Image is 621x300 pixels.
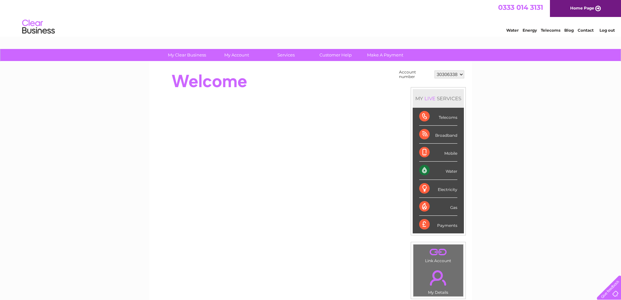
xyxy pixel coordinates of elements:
[419,198,457,216] div: Gas
[415,266,462,289] a: .
[564,28,574,33] a: Blog
[358,49,412,61] a: Make A Payment
[419,162,457,180] div: Water
[419,108,457,126] div: Telecoms
[413,89,464,108] div: MY SERVICES
[413,244,464,265] td: Link Account
[157,4,465,32] div: Clear Business is a trading name of Verastar Limited (registered in [GEOGRAPHIC_DATA] No. 3667643...
[419,126,457,144] div: Broadband
[523,28,537,33] a: Energy
[419,216,457,233] div: Payments
[309,49,362,61] a: Customer Help
[259,49,313,61] a: Services
[599,28,615,33] a: Log out
[506,28,519,33] a: Water
[210,49,263,61] a: My Account
[22,17,55,37] img: logo.png
[415,246,462,258] a: .
[419,180,457,198] div: Electricity
[419,144,457,162] div: Mobile
[397,68,433,81] td: Account number
[160,49,214,61] a: My Clear Business
[413,265,464,297] td: My Details
[423,95,437,102] div: LIVE
[578,28,594,33] a: Contact
[498,3,543,11] a: 0333 014 3131
[541,28,560,33] a: Telecoms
